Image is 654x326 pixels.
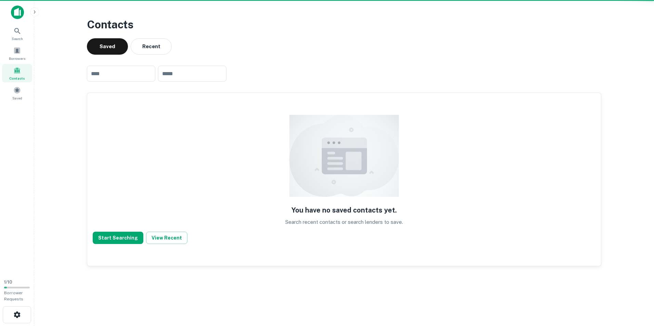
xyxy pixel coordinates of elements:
iframe: Chat Widget [620,271,654,304]
span: Borrowers [9,56,25,61]
button: View Recent [146,232,187,244]
img: capitalize-icon.png [11,5,24,19]
button: Recent [131,38,172,55]
a: Contacts [2,64,32,82]
a: Borrowers [2,44,32,63]
p: Search recent contacts or search lenders to save. [285,218,403,226]
a: Saved [2,84,32,102]
span: Borrower Requests [4,290,23,301]
span: Search [12,36,23,41]
a: Search [2,24,32,43]
span: Contacts [9,76,25,81]
img: empty content [289,115,399,197]
h3: Contacts [87,16,601,33]
span: 1 / 10 [4,280,12,285]
h5: You have no saved contacts yet. [291,205,397,215]
span: Saved [12,95,22,101]
button: Start Searching [93,232,143,244]
button: Saved [87,38,128,55]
